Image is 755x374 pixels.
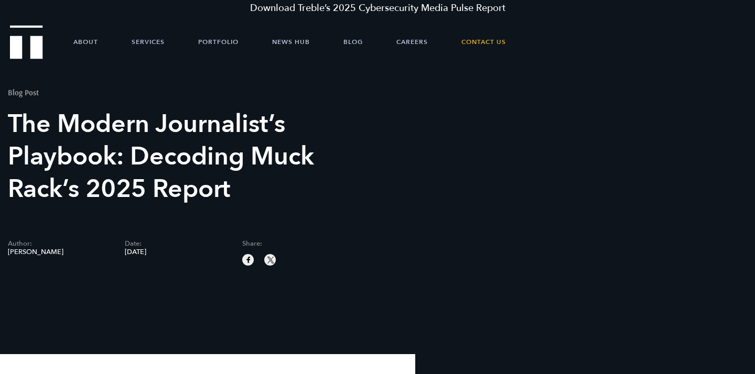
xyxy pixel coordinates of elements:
[461,26,506,58] a: Contact Us
[343,26,363,58] a: Blog
[73,26,98,58] a: About
[125,240,226,247] span: Date:
[242,240,343,247] span: Share:
[396,26,428,58] a: Careers
[132,26,165,58] a: Services
[8,108,359,205] h1: The Modern Journalist’s Playbook: Decoding Muck Rack’s 2025 Report
[272,26,310,58] a: News Hub
[125,249,226,256] span: [DATE]
[10,25,43,59] img: Treble logo
[8,87,39,97] mark: Blog Post
[198,26,239,58] a: Portfolio
[244,255,253,265] img: facebook sharing button
[10,26,42,58] a: Treble Homepage
[8,249,109,256] span: [PERSON_NAME]
[8,240,109,247] span: Author:
[266,255,275,265] img: twitter sharing button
